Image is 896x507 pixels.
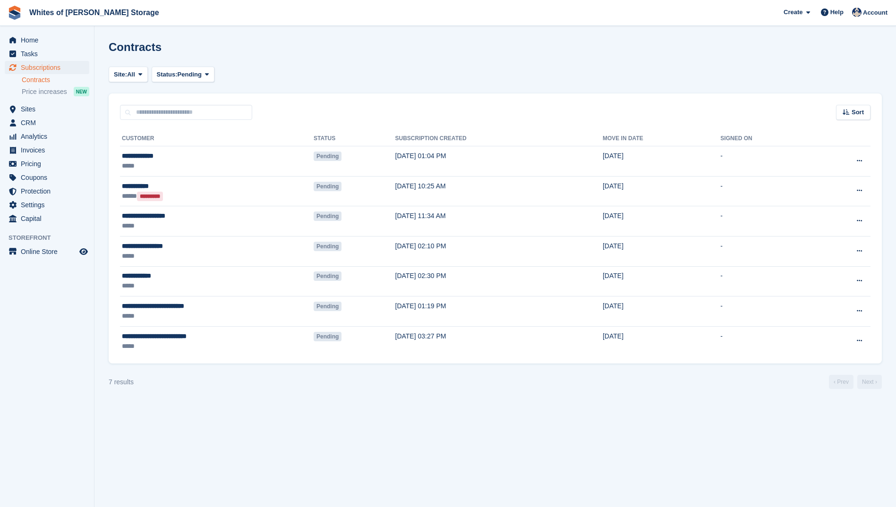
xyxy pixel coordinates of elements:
[857,375,882,389] a: Next
[720,296,813,327] td: -
[314,242,341,251] span: Pending
[830,8,844,17] span: Help
[21,61,77,74] span: Subscriptions
[603,266,720,296] td: [DATE]
[5,102,89,116] a: menu
[5,130,89,143] a: menu
[314,211,341,221] span: Pending
[5,61,89,74] a: menu
[720,236,813,266] td: -
[5,245,89,258] a: menu
[21,157,77,170] span: Pricing
[395,236,603,266] td: [DATE] 02:10 PM
[395,146,603,177] td: [DATE] 01:04 PM
[114,70,127,79] span: Site:
[5,116,89,129] a: menu
[603,176,720,206] td: [DATE]
[26,5,163,20] a: Whites of [PERSON_NAME] Storage
[9,233,94,243] span: Storefront
[5,157,89,170] a: menu
[784,8,802,17] span: Create
[21,171,77,184] span: Coupons
[603,206,720,237] td: [DATE]
[5,144,89,157] a: menu
[314,152,341,161] span: Pending
[395,206,603,237] td: [DATE] 11:34 AM
[22,76,89,84] a: Contracts
[314,332,341,341] span: Pending
[827,375,884,389] nav: Page
[603,326,720,356] td: [DATE]
[5,198,89,211] a: menu
[720,131,813,146] th: Signed on
[21,212,77,225] span: Capital
[314,271,341,281] span: Pending
[720,146,813,177] td: -
[21,198,77,211] span: Settings
[5,212,89,225] a: menu
[395,176,603,206] td: [DATE] 10:25 AM
[22,87,67,96] span: Price increases
[178,70,202,79] span: Pending
[22,86,89,97] a: Price increases NEW
[395,296,603,327] td: [DATE] 01:19 PM
[314,131,395,146] th: Status
[74,87,89,96] div: NEW
[603,296,720,327] td: [DATE]
[21,130,77,143] span: Analytics
[852,8,862,17] img: Wendy
[152,67,214,82] button: Status: Pending
[78,246,89,257] a: Preview store
[603,131,720,146] th: Move in date
[21,245,77,258] span: Online Store
[5,34,89,47] a: menu
[109,41,162,53] h1: Contracts
[21,144,77,157] span: Invoices
[720,206,813,237] td: -
[395,326,603,356] td: [DATE] 03:27 PM
[109,377,134,387] div: 7 results
[120,131,314,146] th: Customer
[314,302,341,311] span: Pending
[21,47,77,60] span: Tasks
[720,176,813,206] td: -
[5,171,89,184] a: menu
[5,47,89,60] a: menu
[21,185,77,198] span: Protection
[603,146,720,177] td: [DATE]
[395,131,603,146] th: Subscription created
[314,182,341,191] span: Pending
[127,70,135,79] span: All
[109,67,148,82] button: Site: All
[395,266,603,296] td: [DATE] 02:30 PM
[829,375,853,389] a: Previous
[21,116,77,129] span: CRM
[852,108,864,117] span: Sort
[720,326,813,356] td: -
[8,6,22,20] img: stora-icon-8386f47178a22dfd0bd8f6a31ec36ba5ce8667c1dd55bd0f319d3a0aa187defe.svg
[21,34,77,47] span: Home
[863,8,887,17] span: Account
[5,185,89,198] a: menu
[157,70,178,79] span: Status:
[720,266,813,296] td: -
[603,236,720,266] td: [DATE]
[21,102,77,116] span: Sites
